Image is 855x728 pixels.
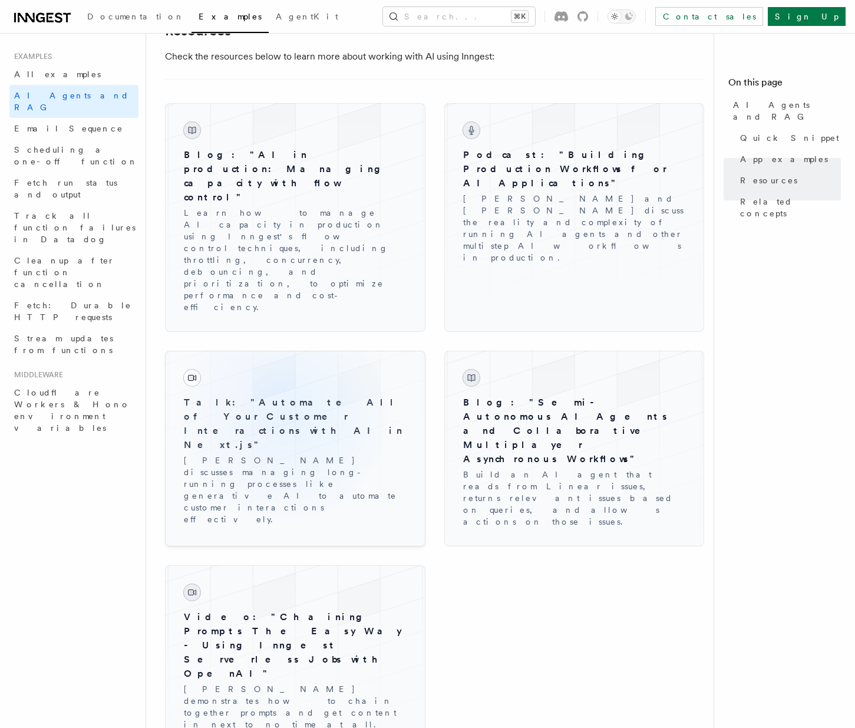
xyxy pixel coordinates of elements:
[740,174,797,186] span: Resources
[9,118,138,139] a: Email Sequence
[454,360,695,537] a: Blog: "Semi-Autonomous AI Agents and Collaborative Multiplayer Asynchronous Workflows"Build an AI...
[655,7,763,26] a: Contact sales
[87,12,184,21] span: Documentation
[192,4,269,33] a: Examples
[269,4,345,32] a: AgentKit
[728,94,841,127] a: AI Agents and RAG
[9,52,52,61] span: Examples
[728,75,841,94] h4: On this page
[14,178,117,199] span: Fetch run status and output
[14,301,131,322] span: Fetch: Durable HTTP requests
[14,388,130,433] span: Cloudflare Workers & Hono environment variables
[14,70,101,79] span: All examples
[735,149,841,170] a: App examples
[14,91,129,112] span: AI Agents and RAG
[740,196,841,219] span: Related concepts
[9,250,138,295] a: Cleanup after function cancellation
[740,153,828,165] span: App examples
[184,610,407,681] h3: Video: "Chaining Prompts The Easy Way - Using Inngest Serverless Jobs with OpenAI"
[463,469,686,528] p: Build an AI agent that reads from Linear issues, returns relevant issues based on queries, and al...
[14,256,115,289] span: Cleanup after function cancellation
[174,360,416,535] a: Talk: "Automate All of Your Customer Interactions with AI in Next.js"[PERSON_NAME] discusses mana...
[14,211,136,244] span: Track all function failures in Datadog
[454,113,695,273] a: Podcast: "Building Production Workflows for AI Applications"[PERSON_NAME] and [PERSON_NAME] discu...
[14,124,123,133] span: Email Sequence
[9,328,138,361] a: Stream updates from functions
[463,396,686,466] h3: Blog: "Semi-Autonomous AI Agents and Collaborative Multiplayer Asynchronous Workflows"
[735,127,841,149] a: Quick Snippet
[9,85,138,118] a: AI Agents and RAG
[9,139,138,172] a: Scheduling a one-off function
[463,193,686,263] p: [PERSON_NAME] and [PERSON_NAME] discuss the reality and complexity of running AI agents and other...
[199,12,262,21] span: Examples
[735,170,841,191] a: Resources
[740,132,839,144] span: Quick Snippet
[184,207,407,313] p: Learn how to manage AI capacity in production using Inngest's flow control techniques, including ...
[174,113,416,322] a: Blog: "AI in production: Managing capacity with flow control"Learn how to manage AI capacity in p...
[14,145,138,166] span: Scheduling a one-off function
[184,454,407,525] p: [PERSON_NAME] discusses managing long-running processes like generative AI to automate customer i...
[80,4,192,32] a: Documentation
[735,191,841,224] a: Related concepts
[733,99,841,123] span: AI Agents and RAG
[276,12,338,21] span: AgentKit
[9,205,138,250] a: Track all function failures in Datadog
[9,172,138,205] a: Fetch run status and output
[9,382,138,439] a: Cloudflare Workers & Hono environment variables
[383,7,535,26] button: Search...⌘K
[165,48,636,65] p: Check the resources below to learn more about working with AI using Inngest:
[184,148,407,205] h3: Blog: "AI in production: Managing capacity with flow control"
[9,295,138,328] a: Fetch: Durable HTTP requests
[9,64,138,85] a: All examples
[511,11,528,22] kbd: ⌘K
[463,148,686,190] h3: Podcast: "Building Production Workflows for AI Applications"
[9,370,63,380] span: Middleware
[184,396,407,452] h3: Talk: "Automate All of Your Customer Interactions with AI in Next.js"
[608,9,636,24] button: Toggle dark mode
[768,7,846,26] a: Sign Up
[14,334,113,355] span: Stream updates from functions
